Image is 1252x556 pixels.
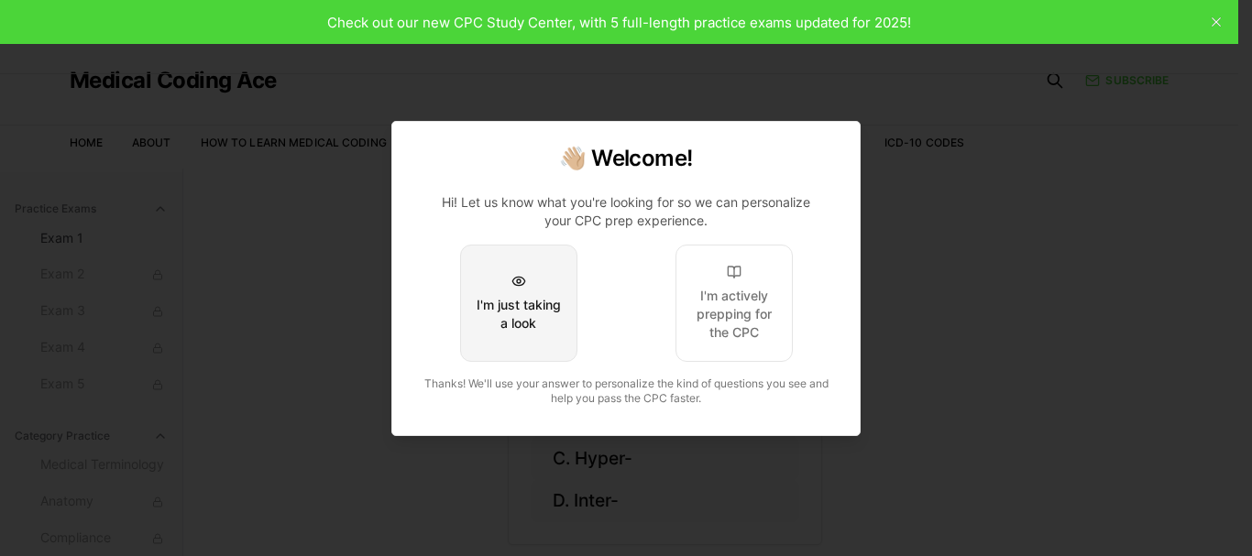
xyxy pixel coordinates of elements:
[460,245,577,362] button: I'm just taking a look
[429,193,823,230] p: Hi! Let us know what you're looking for so we can personalize your CPC prep experience.
[476,296,562,333] div: I'm just taking a look
[691,287,777,342] div: I'm actively prepping for the CPC
[414,144,838,173] h2: 👋🏼 Welcome!
[424,376,829,405] span: Thanks! We'll use your answer to personalize the kind of questions you see and help you pass the ...
[675,245,793,362] button: I'm actively prepping for the CPC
